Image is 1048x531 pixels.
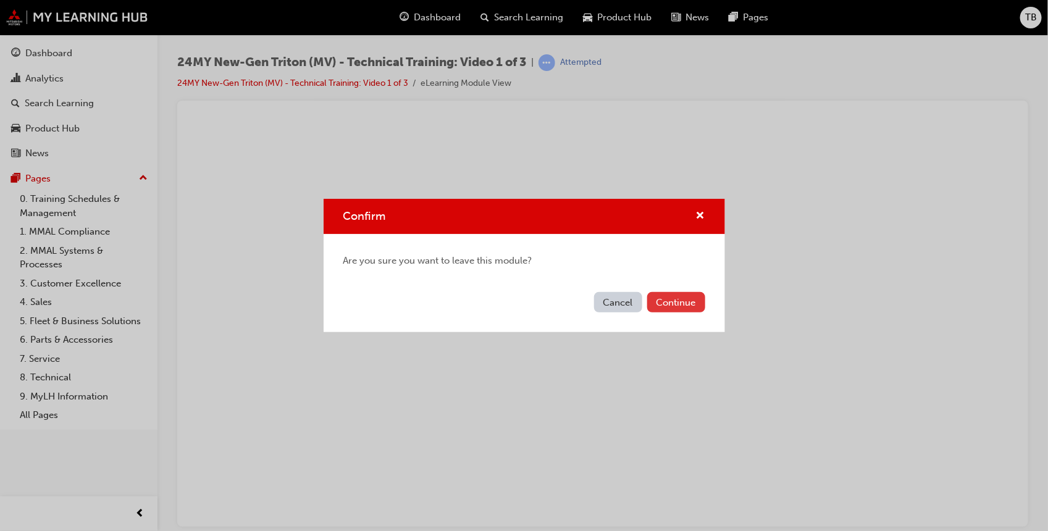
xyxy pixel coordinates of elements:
button: Cancel [594,292,642,312]
button: Continue [647,292,705,312]
span: cross-icon [696,211,705,222]
div: Confirm [324,199,725,332]
button: cross-icon [696,209,705,224]
div: Are you sure you want to leave this module? [324,234,725,288]
span: Confirm [343,209,386,223]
